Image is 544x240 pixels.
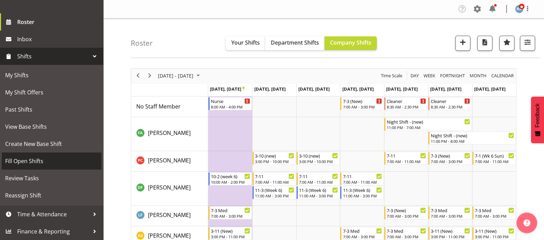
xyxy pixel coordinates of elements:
[253,172,296,185] div: Fairbrother, Deborah"s event - 7-11 Begin From Tuesday, September 23, 2025 at 7:00:00 AM GMT+12:0...
[2,170,102,187] a: Review Tasks
[343,104,382,110] div: 7:00 AM - 3:00 PM
[343,227,382,234] div: 7-3 Med
[472,227,516,240] div: Galvez, Angeline"s event - 3-11 (New) Begin From Sunday, September 28, 2025 at 3:00:00 PM GMT+13:...
[299,152,338,159] div: 3-10 (new)
[431,104,470,110] div: 8:30 AM - 2:30 PM
[157,71,194,80] span: [DATE] - [DATE]
[343,98,382,104] div: 7-3 (New)
[131,39,153,47] h4: Roster
[384,97,428,110] div: No Staff Member"s event - Cleaner Begin From Friday, September 26, 2025 at 8:30:00 AM GMT+12:00 E...
[2,84,102,101] a: My Shift Offers
[211,213,250,219] div: 7:00 AM - 3:00 PM
[211,227,250,234] div: 3-11 (New)
[156,69,204,83] div: September 22 - 28, 2025
[340,186,384,199] div: Fairbrother, Deborah"s event - 11-3 (Week 6) Begin From Thursday, September 25, 2025 at 11:00:00 ...
[136,102,181,111] a: No Staff Member
[387,234,426,239] div: 7:00 AM - 3:00 PM
[531,96,544,143] button: Feedback - Show survey
[148,129,191,137] a: [PERSON_NAME]
[343,186,382,193] div: 11-3 (Week 6)
[131,117,208,151] td: Adams, Fran resource
[209,172,252,185] div: Fairbrother, Deborah"s event - 10-2 (week 6) Begin From Monday, September 22, 2025 at 10:00:00 AM...
[5,122,98,132] span: View Base Shifts
[131,151,208,172] td: Chand, Pretika resource
[340,97,384,110] div: No Staff Member"s event - 7-3 (New) Begin From Thursday, September 25, 2025 at 7:00:00 AM GMT+12:...
[472,206,516,219] div: Flynn, Leeane"s event - 7-3 Med Begin From Sunday, September 28, 2025 at 7:00:00 AM GMT+13:00 End...
[255,159,294,164] div: 3:00 PM - 10:00 PM
[384,206,428,219] div: Flynn, Leeane"s event - 7-3 (New) Begin From Friday, September 26, 2025 at 7:00:00 AM GMT+12:00 E...
[157,71,203,80] button: September 2025
[423,71,436,80] span: Week
[209,227,252,240] div: Galvez, Angeline"s event - 3-11 (New) Begin From Monday, September 22, 2025 at 3:00:00 PM GMT+12:...
[431,159,470,164] div: 7:00 AM - 3:00 PM
[231,39,260,46] span: Your Shifts
[431,132,514,139] div: Night Shift - (new)
[17,209,89,219] span: Time & Attendance
[490,71,515,80] button: Month
[475,152,514,159] div: 7-1 (Wk 6 Sun)
[299,179,338,185] div: 7:00 AM - 11:00 AM
[439,71,466,80] button: Fortnight
[477,36,492,51] button: Download a PDF of the roster according to the set date range.
[386,86,417,92] span: [DATE], [DATE]
[271,39,319,46] span: Department Shifts
[343,173,382,180] div: 7-11
[343,179,382,185] div: 7:00 AM - 11:00 AM
[428,152,472,165] div: Chand, Pretika"s event - 7-3 (New) Begin From Saturday, September 27, 2025 at 7:00:00 AM GMT+12:0...
[131,206,208,226] td: Flynn, Leeane resource
[384,152,428,165] div: Chand, Pretika"s event - 7-11 Begin From Friday, September 26, 2025 at 7:00:00 AM GMT+12:00 Ends ...
[5,70,98,80] span: My Shifts
[431,227,470,234] div: 3-11 (New)
[499,36,514,51] button: Highlight an important date within the roster.
[299,193,338,198] div: 11:00 AM - 3:00 PM
[342,86,373,92] span: [DATE], [DATE]
[17,226,89,237] span: Finance & Reporting
[475,227,514,234] div: 3-11 (New)
[384,118,472,131] div: Adams, Fran"s event - Night Shift - (new) Begin From Friday, September 26, 2025 at 11:00:00 PM GM...
[340,172,384,185] div: Fairbrother, Deborah"s event - 7-11 Begin From Thursday, September 25, 2025 at 7:00:00 AM GMT+12:...
[343,234,382,239] div: 7:00 AM - 3:00 PM
[380,71,403,80] span: Time Scale
[299,173,338,180] div: 7-11
[299,186,338,193] div: 11-3 (Week 6)
[431,207,470,214] div: 7-3 Med
[5,156,98,166] span: Fill Open Shifts
[255,186,294,193] div: 11-3 (Week 6)
[387,98,426,104] div: Cleaner
[134,71,143,80] button: Previous
[520,36,535,51] button: Filter Shifts
[5,104,98,115] span: Past Shifts
[211,104,250,110] div: 8:00 AM - 4:00 PM
[255,193,294,198] div: 11:00 AM - 3:00 PM
[136,103,181,110] span: No Staff Member
[469,71,487,80] span: Month
[431,152,470,159] div: 7-3 (New)
[431,98,470,104] div: Cleaner
[131,172,208,206] td: Fairbrother, Deborah resource
[210,86,245,92] span: [DATE], [DATE]
[387,207,426,214] div: 7-3 (New)
[211,179,250,185] div: 10:00 AM - 2:00 PM
[148,231,191,240] a: [PERSON_NAME]
[253,152,296,165] div: Chand, Pretika"s event - 3-10 (new) Begin From Tuesday, September 23, 2025 at 3:00:00 PM GMT+12:0...
[475,213,514,219] div: 7:00 AM - 3:00 PM
[5,139,98,149] span: Create New Base Shift
[2,187,102,204] a: Reassign Shift
[209,97,252,110] div: No Staff Member"s event - Nurse Begin From Monday, September 22, 2025 at 8:00:00 AM GMT+12:00 End...
[17,34,100,44] span: Inbox
[297,172,340,185] div: Fairbrother, Deborah"s event - 7-11 Begin From Wednesday, September 24, 2025 at 7:00:00 AM GMT+12...
[226,36,265,50] button: Your Shifts
[2,135,102,152] a: Create New Base Shift
[148,183,191,192] a: [PERSON_NAME]
[254,86,286,92] span: [DATE], [DATE]
[387,159,426,164] div: 7:00 AM - 11:00 AM
[387,104,426,110] div: 8:30 AM - 2:30 PM
[253,186,296,199] div: Fairbrother, Deborah"s event - 11-3 (Week 6) Begin From Tuesday, September 23, 2025 at 11:00:00 A...
[428,132,516,145] div: Adams, Fran"s event - Night Shift - (new) Begin From Saturday, September 27, 2025 at 11:00:00 PM ...
[148,157,191,164] span: [PERSON_NAME]
[330,39,371,46] span: Company Shifts
[2,101,102,118] a: Past Shifts
[431,138,514,144] div: 11:00 PM - 8:00 AM
[255,173,294,180] div: 7-11
[144,69,156,83] div: next period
